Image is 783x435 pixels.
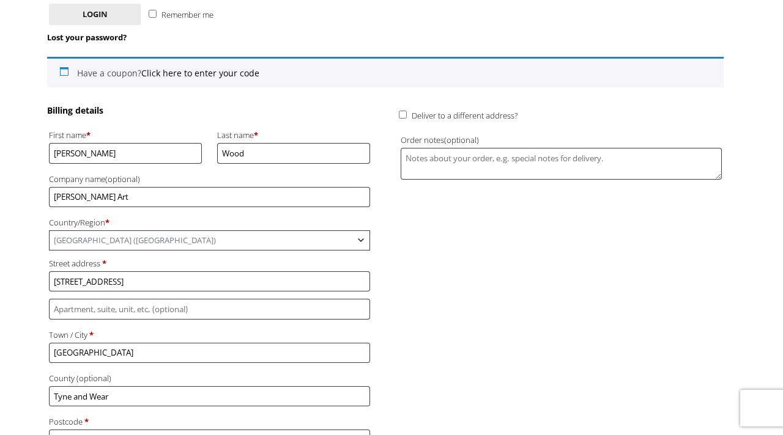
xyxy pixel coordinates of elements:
[401,132,722,148] label: Order notes
[49,271,370,291] input: House number and street name
[399,111,407,119] input: Deliver to a different address?
[141,67,259,79] a: Enter your coupon code
[444,134,479,145] span: (optional)
[161,9,213,20] span: Remember me
[47,104,372,116] h3: Billing details
[49,414,370,430] label: Postcode
[412,110,518,121] span: Deliver to a different address?
[49,214,370,230] label: Country/Region
[49,255,370,271] label: Street address
[49,127,202,143] label: First name
[49,327,370,343] label: Town / City
[49,230,370,250] span: Country/Region
[76,373,111,384] span: (optional)
[50,231,369,250] span: United Kingdom (UK)
[49,171,370,187] label: Company name
[47,57,724,87] div: Have a coupon?
[217,127,370,143] label: Last name
[47,32,127,43] a: Lost your password?
[105,174,140,185] span: (optional)
[49,299,370,319] input: Apartment, suite, unit, etc. (optional)
[149,10,157,18] input: Remember me
[49,4,141,25] button: Login
[49,370,370,386] label: County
